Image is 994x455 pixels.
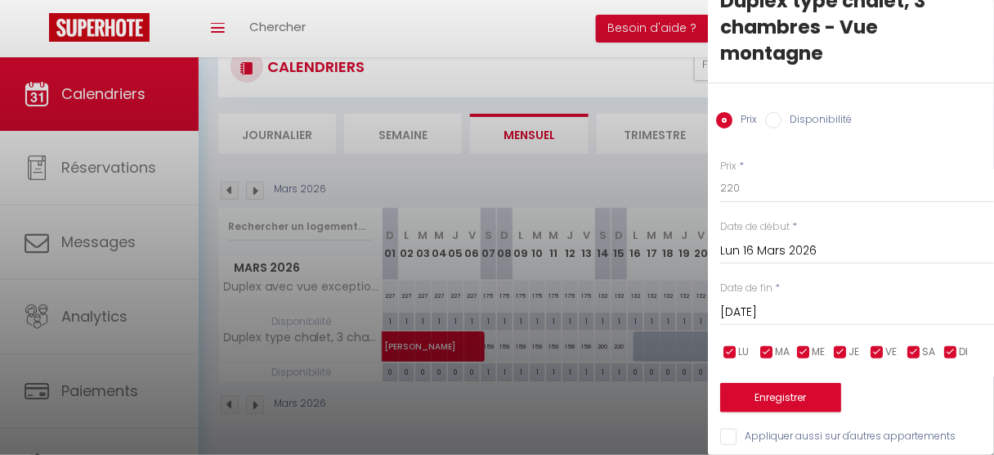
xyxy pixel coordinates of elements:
[720,219,790,235] label: Date de début
[959,345,968,360] span: DI
[775,345,790,360] span: MA
[732,112,757,130] label: Prix
[848,345,859,360] span: JE
[922,345,935,360] span: SA
[720,159,737,174] label: Prix
[720,281,772,296] label: Date de fin
[885,345,897,360] span: VE
[720,383,841,412] button: Enregistrer
[738,345,749,360] span: LU
[812,345,825,360] span: ME
[781,112,852,130] label: Disponibilité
